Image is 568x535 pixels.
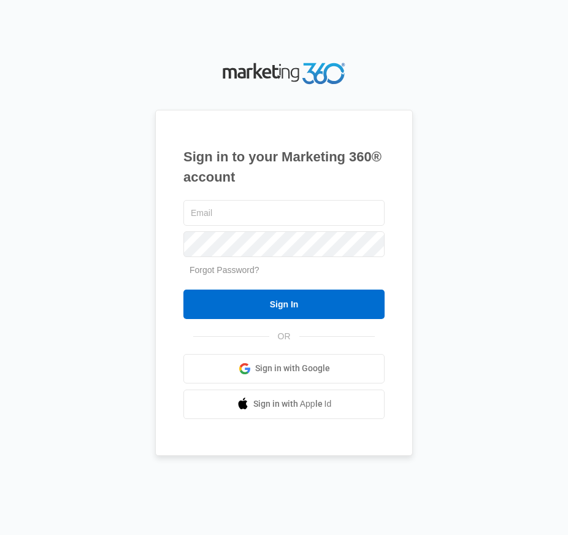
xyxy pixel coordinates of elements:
[183,354,385,383] a: Sign in with Google
[253,398,332,410] span: Sign in with Apple Id
[183,290,385,319] input: Sign In
[269,330,299,343] span: OR
[255,362,330,375] span: Sign in with Google
[183,200,385,226] input: Email
[190,265,259,275] a: Forgot Password?
[183,147,385,187] h1: Sign in to your Marketing 360® account
[183,390,385,419] a: Sign in with Apple Id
